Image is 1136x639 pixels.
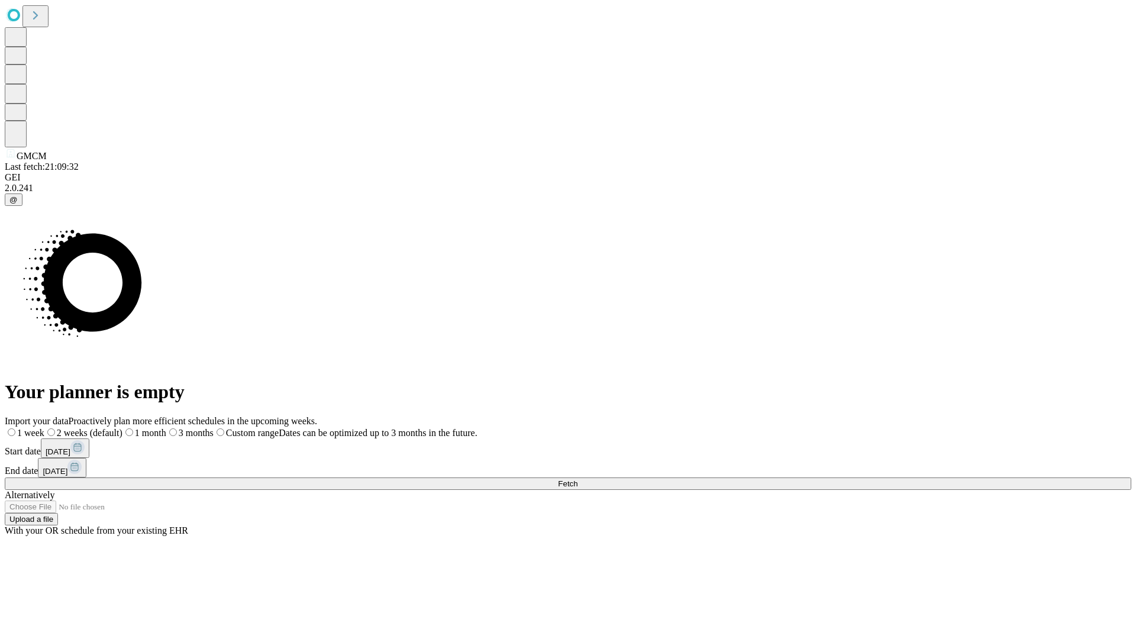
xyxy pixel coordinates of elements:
[5,438,1131,458] div: Start date
[5,477,1131,490] button: Fetch
[5,193,22,206] button: @
[5,416,69,426] span: Import your data
[279,428,477,438] span: Dates can be optimized up to 3 months in the future.
[5,525,188,535] span: With your OR schedule from your existing EHR
[5,183,1131,193] div: 2.0.241
[38,458,86,477] button: [DATE]
[5,458,1131,477] div: End date
[17,428,44,438] span: 1 week
[43,467,67,476] span: [DATE]
[169,428,177,436] input: 3 months
[9,195,18,204] span: @
[46,447,70,456] span: [DATE]
[8,428,15,436] input: 1 week
[5,513,58,525] button: Upload a file
[5,381,1131,403] h1: Your planner is empty
[41,438,89,458] button: [DATE]
[5,162,79,172] span: Last fetch: 21:09:32
[558,479,577,488] span: Fetch
[179,428,214,438] span: 3 months
[135,428,166,438] span: 1 month
[47,428,55,436] input: 2 weeks (default)
[226,428,279,438] span: Custom range
[17,151,47,161] span: GMCM
[5,172,1131,183] div: GEI
[217,428,224,436] input: Custom rangeDates can be optimized up to 3 months in the future.
[5,490,54,500] span: Alternatively
[69,416,317,426] span: Proactively plan more efficient schedules in the upcoming weeks.
[125,428,133,436] input: 1 month
[57,428,122,438] span: 2 weeks (default)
